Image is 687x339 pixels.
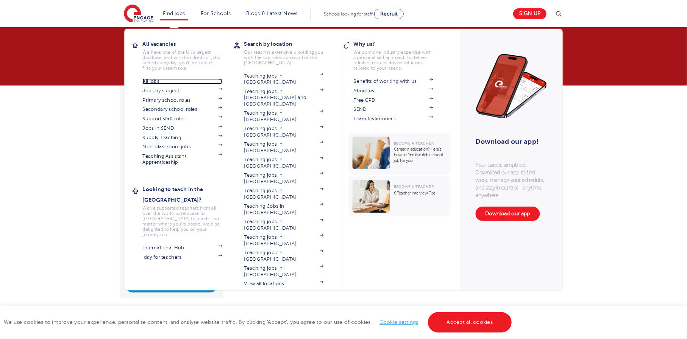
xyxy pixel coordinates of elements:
[246,11,298,16] a: Blogs & Latest News
[349,176,452,216] a: Become a Teacher6 Teacher Interview Tips
[476,161,548,199] p: Your career, simplified. Download our app to find work, manage your schedule, and stay in control...
[244,219,324,231] a: Teaching jobs in [GEOGRAPHIC_DATA]
[143,50,222,71] p: We have one of the UK's largest database. and with hundreds of jobs added everyday. you'll be sur...
[163,11,185,16] a: Find jobs
[244,110,324,123] a: Teaching jobs in [GEOGRAPHIC_DATA]
[143,78,222,84] a: All jobs
[143,39,234,49] h3: All vacancies
[143,125,222,131] a: Jobs in SEND
[354,88,433,94] a: About us
[324,11,373,17] span: Schools looking for staff
[244,141,324,154] a: Teaching jobs in [GEOGRAPHIC_DATA]
[244,234,324,247] a: Teaching jobs in [GEOGRAPHIC_DATA]
[143,184,234,237] a: Looking to teach in the [GEOGRAPHIC_DATA]?We've supported teachers from all over the world to rel...
[244,89,324,107] a: Teaching jobs in [GEOGRAPHIC_DATA] and [GEOGRAPHIC_DATA]
[354,116,433,122] a: Team testimonials
[124,5,153,23] img: Engage Education
[143,97,222,103] a: Primary school roles
[143,184,234,205] h3: Looking to teach in the [GEOGRAPHIC_DATA]?
[394,190,447,196] p: 6 Teacher Interview Tips
[380,11,398,17] span: Recruit
[143,153,222,166] a: Teaching Assistant Apprenticeship
[513,8,546,19] a: Sign up
[143,88,222,94] a: Jobs by subject
[394,141,434,145] span: Become a Teacher
[143,39,234,71] a: All vacanciesWe have one of the UK's largest database. and with hundreds of jobs added everyday. ...
[244,265,324,278] a: Teaching jobs in [GEOGRAPHIC_DATA]
[201,11,231,16] a: For Schools
[428,312,512,333] a: Accept all cookies
[354,106,433,112] a: SEND
[244,281,324,287] a: View all locations
[143,144,222,150] a: Non-classroom jobs
[244,39,335,65] a: Search by locationOur reach is extensive providing you with the top roles across all of the [GEOG...
[394,185,434,189] span: Become a Teacher
[244,73,324,86] a: Teaching jobs in [GEOGRAPHIC_DATA]
[143,135,222,141] a: Supply Teaching
[143,106,222,112] a: Secondary school roles
[354,50,433,71] p: We combine industry expertise with a personalised approach to deliver reliable, results-driven so...
[349,133,452,175] a: Become a TeacherCareer in education? Here’s how to find the right school job for you
[476,133,544,150] h3: Download our app!
[379,319,418,325] a: Cookie settings
[244,188,324,200] a: Teaching jobs in [GEOGRAPHIC_DATA]
[244,39,335,49] h3: Search by location
[244,172,324,185] a: Teaching jobs in [GEOGRAPHIC_DATA]
[244,50,324,65] p: Our reach is extensive providing you with the top roles across all of the [GEOGRAPHIC_DATA]
[354,78,433,84] a: Benefits of working with us
[143,245,222,251] a: International Hub
[244,250,324,262] a: Teaching jobs in [GEOGRAPHIC_DATA]
[354,39,445,49] h3: Why us?
[244,126,324,138] a: Teaching jobs in [GEOGRAPHIC_DATA]
[244,203,324,216] a: Teaching Jobs in [GEOGRAPHIC_DATA]
[244,157,324,169] a: Teaching jobs in [GEOGRAPHIC_DATA]
[143,116,222,122] a: Support staff roles
[354,97,433,103] a: Free CPD
[143,254,222,260] a: iday for teachers
[4,319,514,325] span: We use cookies to improve your experience, personalise content, and analyse website traffic. By c...
[394,146,447,163] p: Career in education? Here’s how to find the right school job for you
[374,9,404,19] a: Recruit
[143,205,222,237] p: We've supported teachers from all over the world to relocate to [GEOGRAPHIC_DATA] to teach - no m...
[354,39,445,71] a: Why us?We combine industry expertise with a personalised approach to deliver reliable, results-dr...
[476,207,540,221] a: Download our app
